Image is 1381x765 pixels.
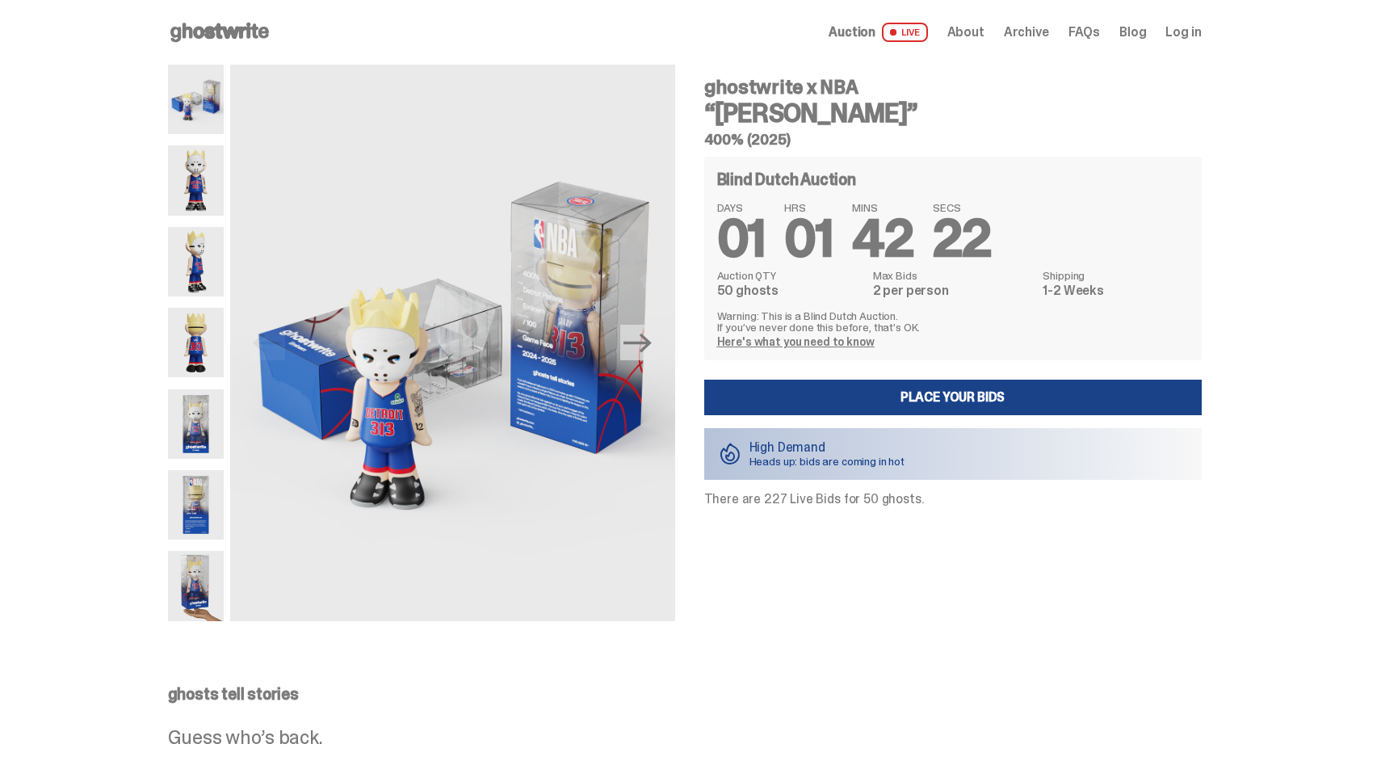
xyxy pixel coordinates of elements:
a: Archive [1004,26,1049,39]
dd: 2 per person [873,284,1034,297]
span: HRS [784,202,833,213]
img: Eminem_NBA_400_10.png [230,65,675,621]
span: 42 [852,205,913,272]
span: SECS [933,202,992,213]
span: LIVE [882,23,928,42]
img: Copy%20of%20Eminem_NBA_400_1.png [168,145,224,215]
span: Auction [829,26,875,39]
a: Place your Bids [704,380,1202,415]
dt: Shipping [1043,270,1188,281]
img: Copy%20of%20Eminem_NBA_400_3.png [168,227,224,296]
img: Copy%20of%20Eminem_NBA_400_6.png [168,308,224,377]
dt: Max Bids [873,270,1034,281]
button: Next [620,325,656,360]
p: High Demand [749,441,905,454]
dt: Auction QTY [717,270,863,281]
a: FAQs [1068,26,1100,39]
h3: “[PERSON_NAME]” [704,100,1202,126]
span: MINS [852,202,913,213]
dd: 1-2 Weeks [1043,284,1188,297]
span: 01 [717,205,766,272]
dd: 50 ghosts [717,284,863,297]
p: ghosts tell stories [168,686,1202,702]
img: Eminem_NBA_400_13.png [168,470,224,540]
a: Blog [1119,26,1146,39]
p: Warning: This is a Blind Dutch Auction. If you’ve never done this before, that’s OK. [717,310,1189,333]
img: eminem%20scale.png [168,551,224,620]
p: There are 227 Live Bids for 50 ghosts. [704,493,1202,506]
img: Eminem_NBA_400_10.png [168,65,224,134]
h4: Blind Dutch Auction [717,171,856,187]
p: Heads up: bids are coming in hot [749,456,905,467]
h4: ghostwrite x NBA [704,78,1202,97]
span: 22 [933,205,992,272]
a: Log in [1165,26,1201,39]
a: Auction LIVE [829,23,927,42]
span: 01 [784,205,833,272]
img: Eminem_NBA_400_12.png [168,389,224,459]
a: About [947,26,984,39]
a: Here's what you need to know [717,334,875,349]
span: DAYS [717,202,766,213]
h5: 400% (2025) [704,132,1202,147]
